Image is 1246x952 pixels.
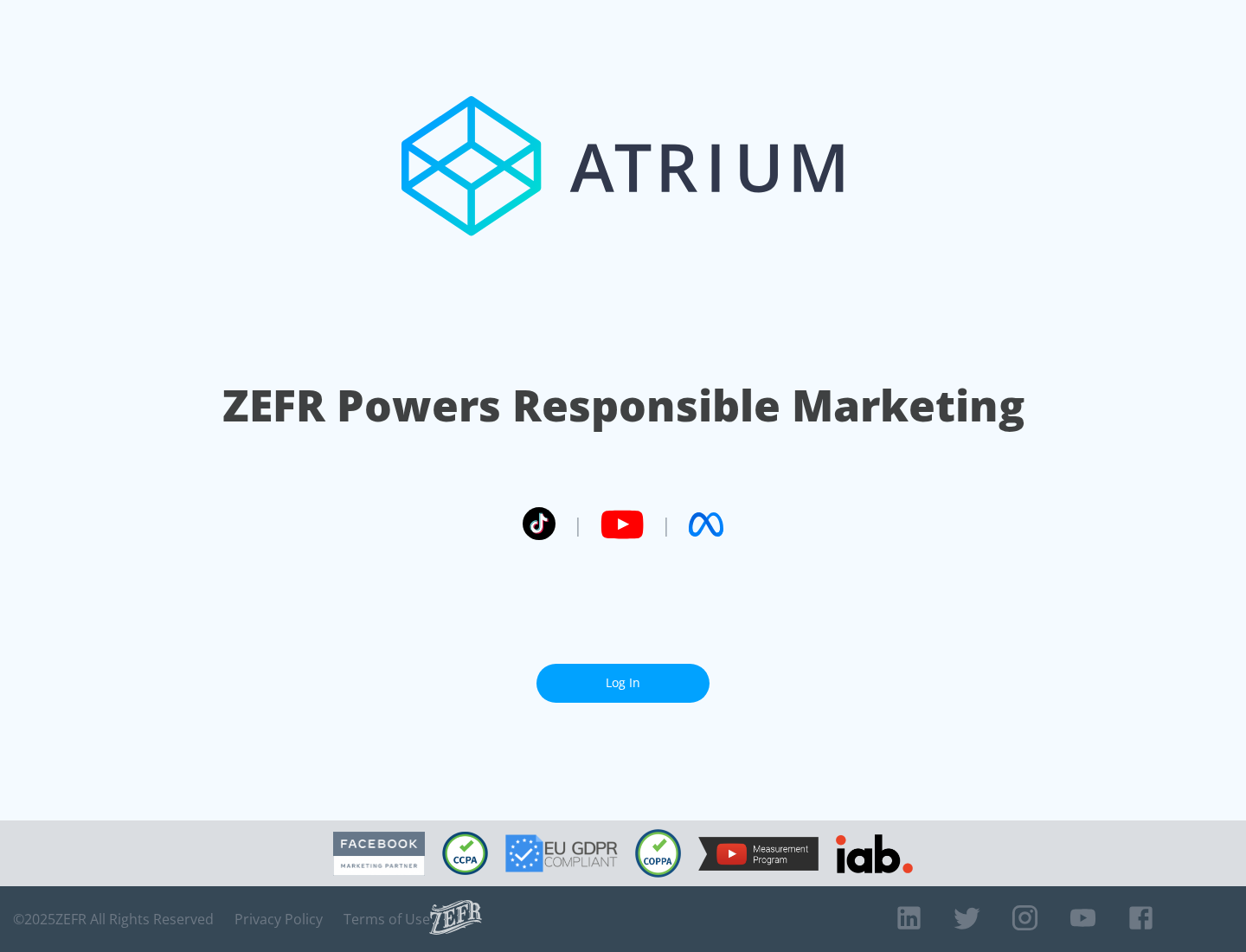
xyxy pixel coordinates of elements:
img: YouTube Measurement Program [698,837,819,871]
img: GDPR Compliant [505,834,618,872]
a: Terms of Use [344,910,430,928]
img: CCPA Compliant [442,832,488,875]
img: Facebook Marketing Partner [333,832,425,876]
a: Privacy Policy [234,910,323,928]
h1: ZEFR Powers Responsible Marketing [222,376,1024,435]
span: | [661,511,671,537]
img: IAB [836,834,913,873]
a: Log In [536,664,710,703]
span: | [573,511,583,537]
img: COPPA Compliant [635,829,681,878]
span: © 2025 ZEFR All Rights Reserved [13,910,214,928]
